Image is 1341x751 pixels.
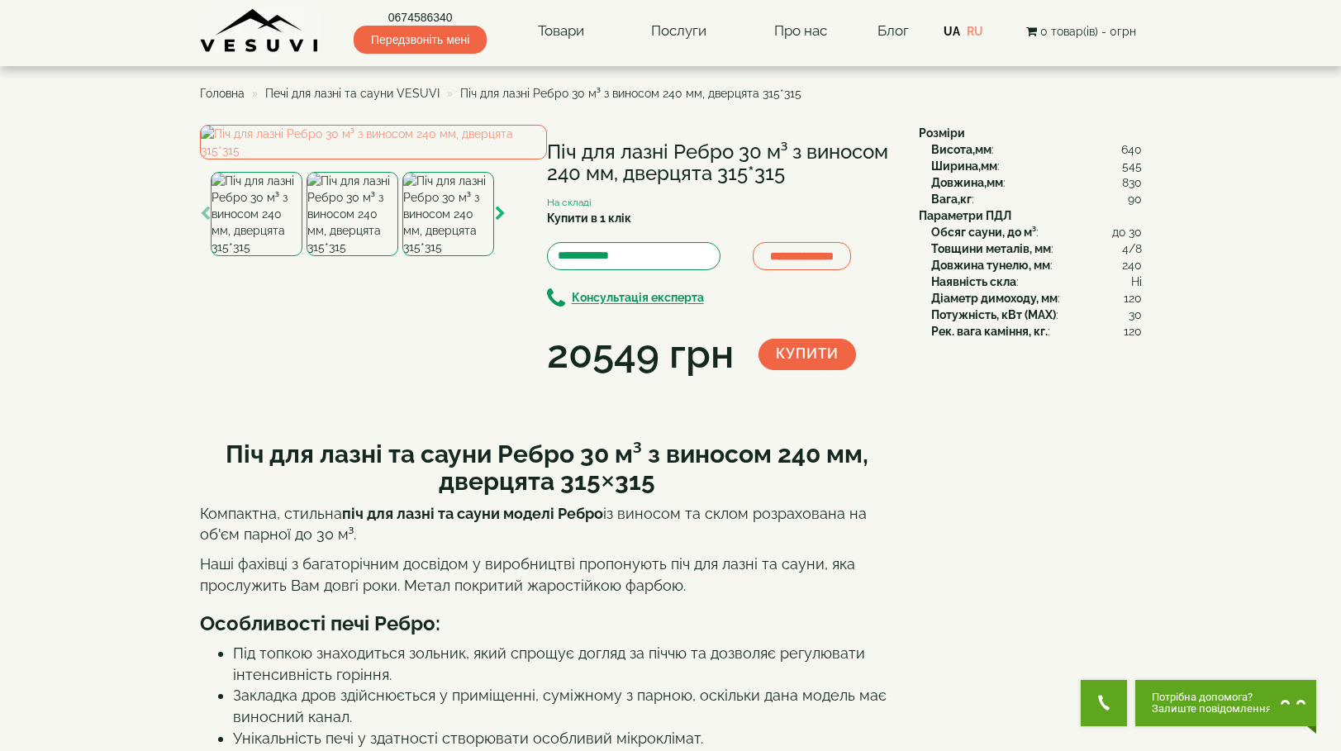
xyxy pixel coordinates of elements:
a: Головна [200,87,245,100]
p: Наші фахівці з багаторічним досвідом у виробництві пропонують піч для лазні та сауни, яка прослуж... [200,554,894,596]
b: Розміри [919,126,965,140]
a: Печі для лазні та сауни VESUVI [265,87,440,100]
b: Потужність, кВт (MAX) [931,308,1056,321]
h1: Піч для лазні Ребро 30 м³ з виносом 240 мм, дверцята 315*315 [547,141,894,185]
b: Діаметр димоходу, мм [931,292,1058,305]
p: Компактна, стильна із виносом та склом розрахована на об'єм парної до 30 м³. [200,503,894,545]
div: 20549 грн [547,326,734,383]
b: Висота,мм [931,143,991,156]
li: Закладка дров здійснюється у приміщенні, суміжному з парною, оскільки дана модель має виносний ка... [233,685,894,727]
span: 0 товар(ів) - 0грн [1040,25,1136,38]
div: : [931,191,1142,207]
a: UA [944,25,960,38]
span: 30 [1129,307,1142,323]
span: Ні [1131,273,1142,290]
span: Потрібна допомога? [1152,692,1272,703]
div: : [931,141,1142,158]
b: Наявність скла [931,275,1016,288]
div: : [931,257,1142,273]
b: Особливості печі Ребро: [200,611,440,635]
a: 0674586340 [354,9,487,26]
button: 0 товар(ів) - 0грн [1021,22,1141,40]
span: 120 [1124,323,1142,340]
a: RU [967,25,983,38]
span: Залиште повідомлення [1152,703,1272,715]
div: : [931,158,1142,174]
b: Рек. вага каміння, кг. [931,325,1048,338]
li: Під топкою знаходиться зольник, який спрощує догляд за піччю та дозволяє регулювати інтенсивність... [233,643,894,685]
b: Вага,кг [931,193,972,206]
a: Про нас [758,12,844,50]
img: Піч для лазні Ребро 30 м³ з виносом 240 мм, дверцята 315*315 [200,125,547,159]
div: : [931,240,1142,257]
button: Купити [758,339,856,370]
button: Get Call button [1081,680,1127,726]
img: Піч для лазні Ребро 30 м³ з виносом 240 мм, дверцята 315*315 [402,172,494,256]
span: 640 [1121,141,1142,158]
small: На складі [547,197,592,208]
button: Chat button [1135,680,1316,726]
span: Передзвоніть мені [354,26,487,54]
span: 4/8 [1122,240,1142,257]
div: : [931,273,1142,290]
div: : [931,307,1142,323]
strong: піч для лазні та сауни моделі Ребро [342,505,603,522]
b: Товщини металів, мм [931,242,1051,255]
a: Блог [877,22,909,39]
a: Послуги [635,12,723,50]
span: до 30 [1112,224,1142,240]
b: Консультація експерта [572,292,704,305]
li: Унікальність печі у здатності створювати особливий мікроклімат. [233,728,894,749]
b: Обсяг сауни, до м³ [931,226,1036,239]
b: Довжина,мм [931,176,1003,189]
div: : [931,323,1142,340]
span: 830 [1122,174,1142,191]
span: Піч для лазні Ребро 30 м³ з виносом 240 мм, дверцята 315*315 [460,87,801,100]
span: 240 [1122,257,1142,273]
b: Ширина,мм [931,159,997,173]
img: Завод VESUVI [200,8,320,54]
a: Товари [521,12,601,50]
div: : [931,290,1142,307]
img: Піч для лазні Ребро 30 м³ з виносом 240 мм, дверцята 315*315 [307,172,398,256]
div: : [931,174,1142,191]
span: 90 [1128,191,1142,207]
div: : [931,224,1142,240]
b: Довжина тунелю, мм [931,259,1050,272]
strong: Піч для лазні та сауни Ребро 30 м³ з виносом 240 мм, дверцята 315×315 [226,440,868,496]
span: 545 [1122,158,1142,174]
img: Піч для лазні Ребро 30 м³ з виносом 240 мм, дверцята 315*315 [211,172,302,256]
label: Купити в 1 клік [547,210,631,226]
span: 120 [1124,290,1142,307]
b: Параметри ПДЛ [919,209,1011,222]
